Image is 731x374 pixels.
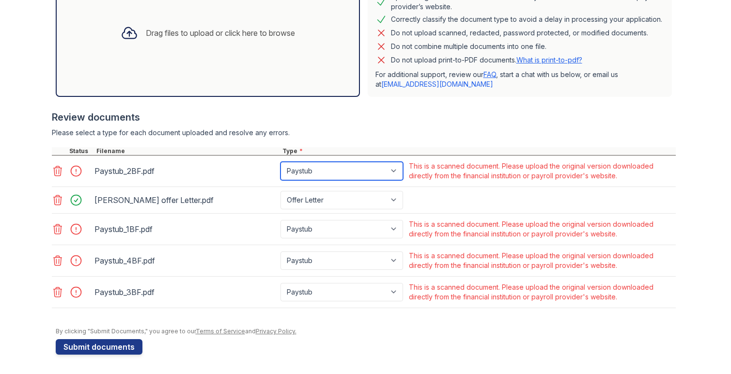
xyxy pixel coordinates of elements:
[56,327,676,335] div: By clicking "Submit Documents," you agree to our and
[94,192,277,208] div: [PERSON_NAME] offer Letter.pdf
[256,327,296,335] a: Privacy Policy.
[94,147,280,155] div: Filename
[52,110,676,124] div: Review documents
[67,147,94,155] div: Status
[56,339,142,355] button: Submit documents
[391,14,662,25] div: Correctly classify the document type to avoid a delay in processing your application.
[375,70,664,89] p: For additional support, review our , start a chat with us below, or email us at
[409,282,674,302] div: This is a scanned document. Please upload the original version downloaded directly from the finan...
[391,41,546,52] div: Do not combine multiple documents into one file.
[483,70,496,78] a: FAQ
[94,284,277,300] div: Paystub_3BF.pdf
[391,55,582,65] p: Do not upload print-to-PDF documents.
[280,147,676,155] div: Type
[409,219,674,239] div: This is a scanned document. Please upload the original version downloaded directly from the finan...
[52,128,676,138] div: Please select a type for each document uploaded and resolve any errors.
[391,27,648,39] div: Do not upload scanned, redacted, password protected, or modified documents.
[94,221,277,237] div: Paystub_1BF.pdf
[94,163,277,179] div: Paystub_2BF.pdf
[409,161,674,181] div: This is a scanned document. Please upload the original version downloaded directly from the finan...
[146,27,295,39] div: Drag files to upload or click here to browse
[381,80,493,88] a: [EMAIL_ADDRESS][DOMAIN_NAME]
[409,251,674,270] div: This is a scanned document. Please upload the original version downloaded directly from the finan...
[516,56,582,64] a: What is print-to-pdf?
[196,327,245,335] a: Terms of Service
[94,253,277,268] div: Paystub_4BF.pdf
